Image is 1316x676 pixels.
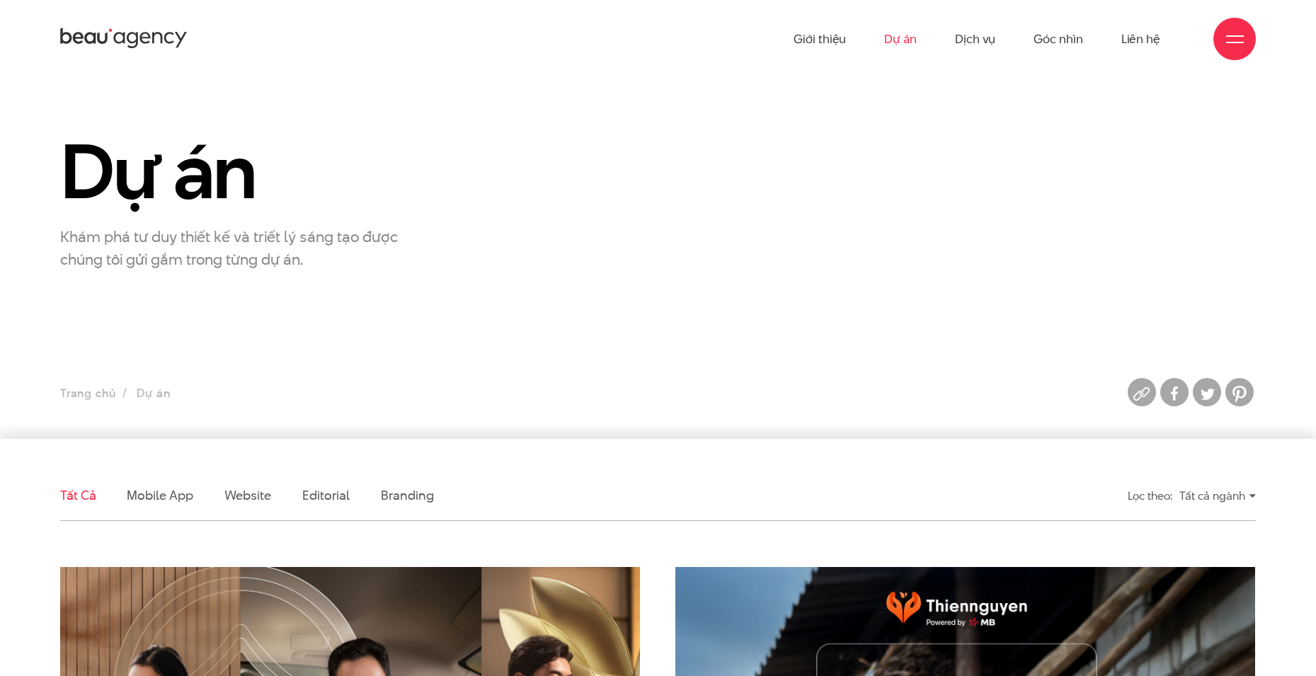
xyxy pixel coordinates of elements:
a: Mobile app [127,486,193,504]
a: Tất cả [60,486,96,504]
a: Branding [381,486,433,504]
a: Website [224,486,271,504]
div: Tất cả ngành [1179,483,1256,508]
a: Trang chủ [60,385,115,401]
div: Lọc theo: [1128,483,1172,508]
p: Khám phá tư duy thiết kế và triết lý sáng tạo được chúng tôi gửi gắm trong từng dự án. [60,225,414,270]
h1: Dự án [60,131,435,212]
a: Editorial [302,486,350,504]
